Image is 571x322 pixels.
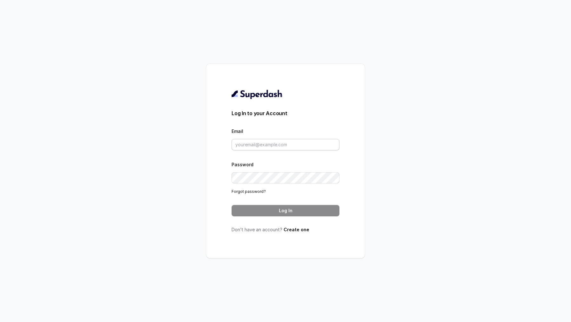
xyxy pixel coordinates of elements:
[284,227,309,232] a: Create one
[232,205,339,216] button: Log In
[232,189,266,194] a: Forgot password?
[232,227,339,233] p: Don’t have an account?
[232,109,339,117] h3: Log In to your Account
[232,128,243,134] label: Email
[232,162,253,167] label: Password
[232,89,283,99] img: light.svg
[232,139,339,150] input: youremail@example.com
